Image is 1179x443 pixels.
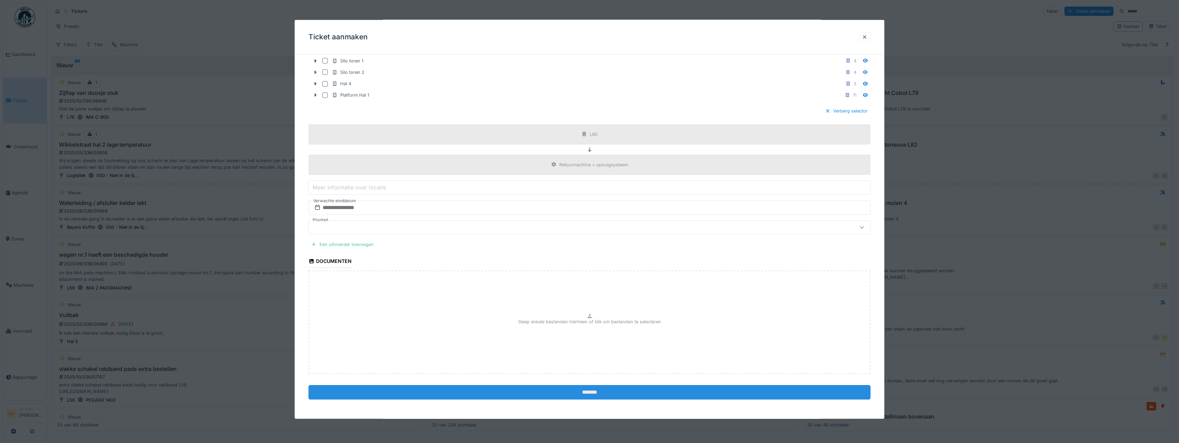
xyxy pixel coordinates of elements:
h3: Ticket aanmaken [308,33,368,41]
div: 4 [854,69,856,76]
div: 3 [854,80,856,87]
label: Verwachte einddatum [313,197,357,205]
div: Documenten [308,256,352,268]
div: Verberg selector [822,106,871,116]
label: Meer informatie over locatie [311,183,387,191]
div: Retourmachine + opzuigsysteem [559,161,628,168]
div: Silo toren 2 [332,69,364,76]
label: Prioriteit [311,217,330,223]
div: Silo toren 1 [332,57,363,64]
div: 11 [853,92,856,98]
div: L80 [590,131,598,137]
div: Een uitvoerder toevoegen [308,240,376,249]
p: Sleep enkele bestanden hierheen of klik om bestanden te selecteren [518,318,661,325]
div: Hal 4 [332,80,351,87]
div: Platform Hal 1 [332,92,369,98]
div: 4 [854,57,856,64]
